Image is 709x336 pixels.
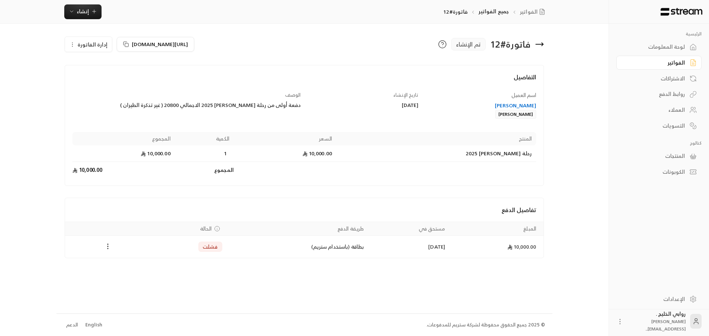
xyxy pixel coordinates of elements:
td: 10,000.00 [72,162,175,178]
span: [URL][DOMAIN_NAME] [132,39,188,49]
h4: تفاصيل الدفع [72,205,537,214]
span: إنشاء [77,7,89,16]
div: الاشتراكات [626,75,685,82]
th: المبلغ [449,222,544,236]
button: [URL][DOMAIN_NAME] [117,37,194,52]
span: الحالة [200,225,212,232]
a: التسويات [616,118,702,133]
div: [PERSON_NAME] [495,110,536,119]
div: الكوبونات [626,168,685,176]
div: [DATE] [308,101,419,109]
button: إدارة الفاتورة [65,37,112,52]
a: المنتجات [616,149,702,163]
img: Logo [660,8,703,16]
th: المنتج [336,132,536,145]
h4: التفاصيل [72,73,537,89]
a: روابط الدفع [616,87,702,101]
div: روابي الخليج . [628,310,686,332]
span: [PERSON_NAME][EMAIL_ADDRESS]... [645,318,686,333]
td: بطاقة (باستخدام ستريم) [227,236,369,258]
th: مستحق في [368,222,449,236]
td: [DATE] [368,236,449,258]
a: جميع الفواتير [479,7,509,16]
div: [PERSON_NAME] [426,102,537,109]
div: English [85,321,102,329]
table: Payments [65,222,544,258]
td: 10,000.00 [449,236,544,258]
div: العملاء [626,106,685,114]
div: الفواتير [626,59,685,66]
a: الاشتراكات [616,71,702,86]
div: المنتجات [626,152,685,160]
td: رحلة [PERSON_NAME] 2025 [336,145,536,162]
p: كتالوج [616,140,702,146]
span: اسم العميل [511,90,536,100]
a: الفواتير [520,8,548,15]
th: الكمية [175,132,234,145]
td: 10,000.00 [72,145,175,162]
span: الوصف [285,91,301,99]
td: 10,000.00 [234,145,336,162]
a: لوحة المعلومات [616,40,702,54]
div: لوحة المعلومات [626,43,685,51]
div: © 2025 جميع الحقوق محفوظة لشركة ستريم للمدفوعات. [427,321,545,329]
p: فاتورة#12 [443,8,467,15]
a: الفواتير [616,56,702,70]
div: فاتورة # 12 [490,38,531,50]
div: التسويات [626,122,685,129]
table: Products [72,132,537,178]
a: [PERSON_NAME][PERSON_NAME] [426,102,537,118]
th: المجموع [72,132,175,145]
th: السعر [234,132,336,145]
span: تاريخ الإنشاء [393,91,418,99]
td: المجموع [175,162,234,178]
p: الرئيسية [616,31,702,37]
span: فشلت [203,243,218,250]
span: تم الإنشاء [456,40,481,49]
span: 1 [222,150,229,157]
a: الدعم [64,318,81,332]
div: روابط الدفع [626,90,685,98]
th: طريقة الدفع [227,222,369,236]
span: إدارة الفاتورة [78,40,107,49]
div: الإعدادات [626,295,685,303]
a: الإعدادات [616,292,702,306]
div: دفعة أولى من رحلة [PERSON_NAME] 2025 الاجمالي 20800 ( غير تذكرة الطيران ) [72,101,301,109]
a: الكوبونات [616,165,702,179]
a: العملاء [616,103,702,117]
button: إنشاء [64,4,102,19]
nav: breadcrumb [443,8,548,15]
